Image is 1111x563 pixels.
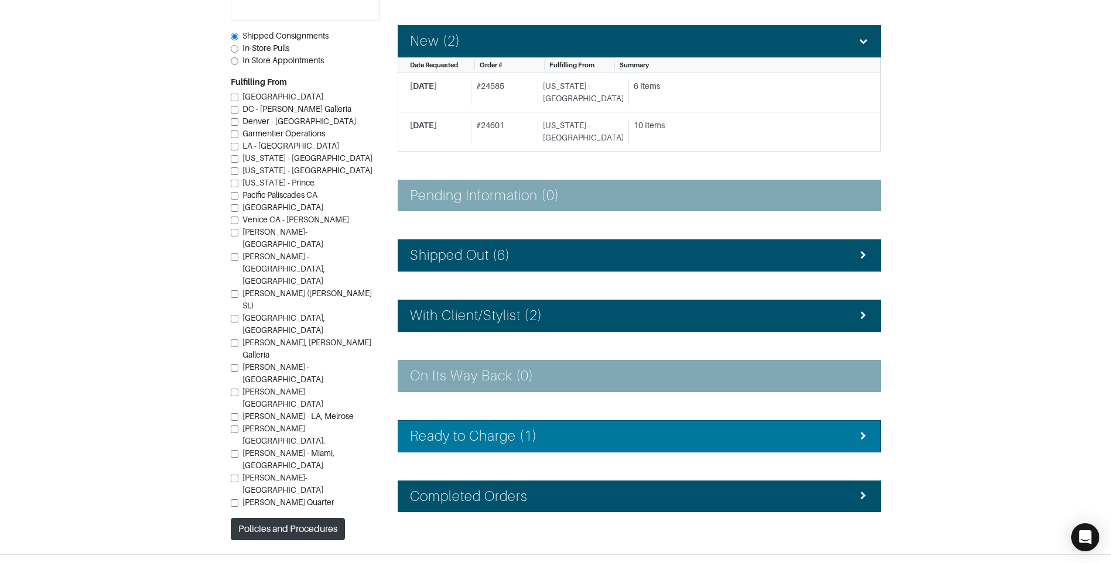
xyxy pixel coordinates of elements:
label: Fulfilling From [231,76,287,88]
h4: Completed Orders [410,488,528,505]
span: [US_STATE] - [GEOGRAPHIC_DATA] [242,153,372,163]
h4: With Client/Stylist (2) [410,307,542,324]
input: [PERSON_NAME], [PERSON_NAME] Galleria [231,339,238,347]
h4: Shipped Out (6) [410,247,511,264]
input: [GEOGRAPHIC_DATA], [GEOGRAPHIC_DATA] [231,315,238,322]
h4: Pending Information (0) [410,187,559,204]
input: [US_STATE] - Prince [231,180,238,187]
span: LA - [GEOGRAPHIC_DATA] [242,141,339,150]
input: [US_STATE] - [GEOGRAPHIC_DATA] [231,155,238,163]
span: [PERSON_NAME] - Miami, [GEOGRAPHIC_DATA] [242,448,334,470]
span: In Store Appointments [242,56,324,65]
button: Policies and Procedures [231,518,345,540]
span: [US_STATE] - [GEOGRAPHIC_DATA] [242,166,372,175]
span: [PERSON_NAME] - [GEOGRAPHIC_DATA] [242,362,323,384]
input: [PERSON_NAME] ([PERSON_NAME] St.) [231,290,238,298]
span: [PERSON_NAME]- [GEOGRAPHIC_DATA] [242,473,323,495]
span: Denver - [GEOGRAPHIC_DATA] [242,116,356,126]
input: Venice CA - [PERSON_NAME] [231,217,238,224]
input: [PERSON_NAME][GEOGRAPHIC_DATA] [231,389,238,396]
span: Summary [620,61,649,68]
span: Shipped Consignments [242,31,329,40]
span: [PERSON_NAME] - LA, Melrose [242,411,354,421]
input: [PERSON_NAME] - LA, Melrose [231,413,238,421]
input: [PERSON_NAME] - [GEOGRAPHIC_DATA], [GEOGRAPHIC_DATA] [231,253,238,261]
span: Pacific Paliscades CA [242,190,317,200]
span: [PERSON_NAME], [PERSON_NAME] Galleria [242,338,371,359]
span: DC - [PERSON_NAME] Galleria [242,104,351,114]
span: In-Store Pulls [242,43,289,53]
span: [PERSON_NAME] - [GEOGRAPHIC_DATA], [GEOGRAPHIC_DATA] [242,252,325,286]
span: Fulfilling From [549,61,594,68]
span: [GEOGRAPHIC_DATA] [242,202,323,212]
input: Denver - [GEOGRAPHIC_DATA] [231,118,238,126]
h4: New (2) [410,33,460,50]
span: [US_STATE] - Prince [242,178,315,187]
input: DC - [PERSON_NAME] Galleria [231,106,238,114]
span: Date Requested [410,61,458,68]
span: [PERSON_NAME][GEOGRAPHIC_DATA]. [242,424,325,445]
span: Order # [480,61,502,68]
input: [GEOGRAPHIC_DATA] [231,204,238,212]
input: Garmentier Operations [231,131,238,138]
input: [PERSON_NAME][GEOGRAPHIC_DATA]. [231,425,238,433]
span: Garmentier Operations [242,129,325,138]
input: [PERSON_NAME] - [GEOGRAPHIC_DATA] [231,364,238,372]
h4: Ready to Charge (1) [410,428,538,445]
span: [PERSON_NAME][GEOGRAPHIC_DATA] [242,387,323,408]
div: 10 Items [634,119,860,132]
div: [US_STATE] - [GEOGRAPHIC_DATA] [538,119,624,144]
div: Open Intercom Messenger [1071,523,1099,551]
input: Shipped Consignments [231,33,238,40]
input: LA - [GEOGRAPHIC_DATA] [231,143,238,150]
span: [GEOGRAPHIC_DATA], [GEOGRAPHIC_DATA] [242,313,325,335]
input: In-Store Pulls [231,45,238,53]
div: 6 Items [634,80,860,92]
div: # 24585 [471,80,533,105]
span: [DATE] [410,81,437,91]
input: [PERSON_NAME] - Miami, [GEOGRAPHIC_DATA] [231,450,238,458]
input: [PERSON_NAME]-[GEOGRAPHIC_DATA] [231,229,238,236]
span: [PERSON_NAME]-[GEOGRAPHIC_DATA] [242,227,323,249]
input: [GEOGRAPHIC_DATA] [231,94,238,101]
input: [PERSON_NAME] Quarter [231,499,238,507]
input: In Store Appointments [231,57,238,65]
span: [DATE] [410,121,437,130]
span: [PERSON_NAME] ([PERSON_NAME] St.) [242,289,372,310]
div: # 24601 [471,119,533,144]
h4: On Its Way Back (0) [410,368,534,385]
span: [GEOGRAPHIC_DATA] [242,92,323,101]
input: Pacific Paliscades CA [231,192,238,200]
span: Venice CA - [PERSON_NAME] [242,215,349,224]
input: [PERSON_NAME]- [GEOGRAPHIC_DATA] [231,475,238,482]
input: [US_STATE] - [GEOGRAPHIC_DATA] [231,167,238,175]
div: [US_STATE] - [GEOGRAPHIC_DATA] [538,80,624,105]
span: [PERSON_NAME] Quarter [242,497,334,507]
